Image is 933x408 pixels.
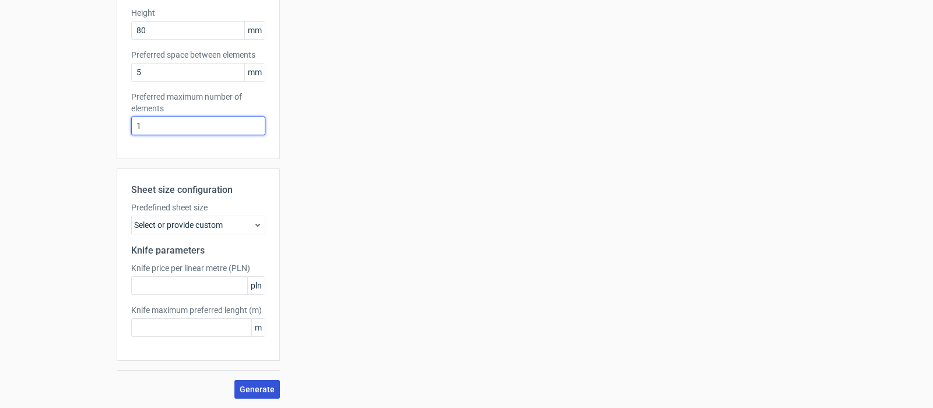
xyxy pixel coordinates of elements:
span: pln [247,277,265,294]
label: Preferred maximum number of elements [131,91,265,114]
h2: Sheet size configuration [131,183,265,197]
span: Generate [240,385,275,393]
button: Generate [234,380,280,399]
label: Knife maximum preferred lenght (m) [131,304,265,316]
span: mm [244,64,265,81]
h2: Knife parameters [131,244,265,258]
div: Select or provide custom [131,216,265,234]
label: Knife price per linear metre (PLN) [131,262,265,274]
label: Predefined sheet size [131,202,265,213]
label: Preferred space between elements [131,49,265,61]
span: mm [244,22,265,39]
span: m [251,319,265,336]
label: Height [131,7,265,19]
